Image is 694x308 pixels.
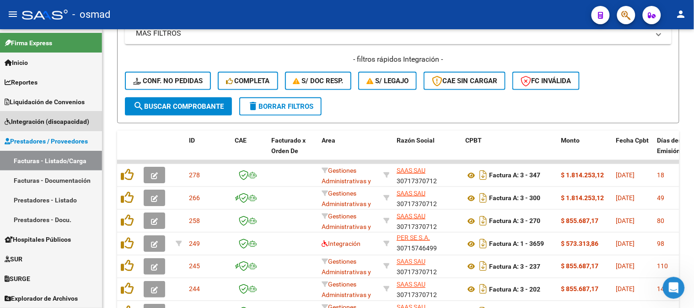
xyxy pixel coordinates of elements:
i: Descargar documento [477,259,489,274]
span: Facturado x Orden De [271,137,306,154]
strong: Factura A: 3 - 270 [489,218,540,225]
i: Descargar documento [477,282,489,297]
mat-icon: delete [247,101,258,112]
span: Gestiones Administrativas y Otros [322,190,371,218]
span: SAAS SAU [397,258,425,266]
span: S/ Doc Resp. [293,77,344,85]
button: S/ legajo [358,72,417,90]
datatable-header-cell: CPBT [462,131,558,171]
strong: Factura A: 3 - 347 [489,172,540,179]
span: FC Inválida [521,77,571,85]
span: Firma Express [5,38,52,48]
iframe: Intercom live chat [663,277,685,299]
span: 244 [189,286,200,293]
span: CAE [235,137,247,144]
span: Inicio [5,58,28,68]
span: - osmad [72,5,110,25]
strong: $ 855.687,17 [561,217,599,224]
i: Descargar documento [477,191,489,205]
strong: Factura A: 3 - 237 [489,263,540,271]
span: PER SE S.A. [397,234,430,241]
span: Razón Social [397,137,435,144]
span: SAAS SAU [397,190,425,197]
mat-icon: search [133,101,144,112]
span: Gestiones Administrativas y Otros [322,212,371,241]
span: CAE SIN CARGAR [432,77,497,85]
h4: - filtros rápidos Integración - [125,54,672,64]
span: 278 [189,171,200,179]
button: Buscar Comprobante [125,97,232,116]
span: 258 [189,217,200,224]
strong: $ 1.814.253,12 [561,194,604,202]
span: 110 [657,263,668,270]
button: Borrar Filtros [239,97,322,116]
span: SURGE [5,274,30,284]
strong: $ 1.814.253,12 [561,171,604,179]
span: Completa [226,77,270,85]
button: FC Inválida [512,72,580,90]
span: Liquidación de Convenios [5,97,85,107]
div: 30717370712 [397,188,458,207]
i: Descargar documento [477,213,489,228]
mat-icon: menu [7,9,18,20]
span: Hospitales Públicos [5,234,71,244]
span: 18 [657,171,665,179]
span: 49 [657,194,665,202]
span: Reportes [5,77,38,87]
datatable-header-cell: CAE [231,131,268,171]
strong: Factura A: 1 - 3659 [489,240,544,248]
div: 30717370712 [397,257,458,276]
mat-icon: person [676,9,687,20]
button: CAE SIN CARGAR [424,72,506,90]
span: Buscar Comprobante [133,102,224,111]
span: 249 [189,240,200,247]
datatable-header-cell: Razón Social [393,131,462,171]
div: 30717370712 [397,165,458,185]
span: SUR [5,254,22,264]
strong: Factura A: 3 - 202 [489,286,540,293]
div: 30715746499 [397,234,458,253]
span: S/ legajo [366,77,409,85]
span: 98 [657,240,665,247]
datatable-header-cell: ID [185,131,231,171]
datatable-header-cell: Facturado x Orden De [268,131,318,171]
span: Gestiones Administrativas y Otros [322,258,371,287]
div: 30717370712 [397,211,458,230]
i: Descargar documento [477,168,489,182]
span: Gestiones Administrativas y Otros [322,167,371,195]
span: Area [322,137,335,144]
i: Descargar documento [477,236,489,251]
button: Conf. no pedidas [125,72,211,90]
span: [DATE] [616,171,635,179]
strong: $ 855.687,17 [561,286,599,293]
button: Completa [218,72,278,90]
span: [DATE] [616,217,635,224]
span: ID [189,137,195,144]
span: Explorador de Archivos [5,293,78,303]
span: [DATE] [616,286,635,293]
strong: $ 573.313,86 [561,240,599,247]
span: 266 [189,194,200,202]
span: [DATE] [616,263,635,270]
span: Integración [322,240,360,247]
span: SAAS SAU [397,281,425,288]
span: SAAS SAU [397,212,425,220]
span: [DATE] [616,194,635,202]
span: SAAS SAU [397,167,425,174]
span: [DATE] [616,240,635,247]
strong: Factura A: 3 - 300 [489,195,540,202]
span: Borrar Filtros [247,102,313,111]
button: S/ Doc Resp. [285,72,352,90]
datatable-header-cell: Fecha Cpbt [613,131,654,171]
span: 80 [657,217,665,224]
span: 245 [189,263,200,270]
span: 141 [657,286,668,293]
mat-expansion-panel-header: MAS FILTROS [125,22,672,44]
span: Conf. no pedidas [133,77,203,85]
span: Prestadores / Proveedores [5,136,88,146]
mat-panel-title: MAS FILTROS [136,28,650,38]
span: CPBT [465,137,482,144]
span: Fecha Cpbt [616,137,649,144]
datatable-header-cell: Monto [558,131,613,171]
datatable-header-cell: Area [318,131,380,171]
